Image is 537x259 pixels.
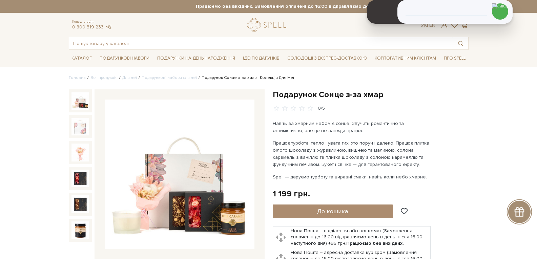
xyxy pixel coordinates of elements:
[453,37,468,49] button: Пошук товару у каталозі
[69,75,86,80] a: Головна
[129,3,529,9] strong: Працюємо без вихідних. Замовлення оплачені до 16:00 відправляємо день в день, після 16:00 - насту...
[71,195,89,213] img: Подарунок Сонце з-за хмар
[289,226,430,248] td: Нова Пошта – відділення або поштомат (Замовлення сплаченні до 16:00 відправляємо день в день, піс...
[421,22,435,28] div: Ук
[154,53,238,64] span: Подарунки на День народження
[71,221,89,239] img: Подарунок Сонце з-за хмар
[142,75,197,80] a: Подарункові набори для неї
[273,189,310,199] div: 1 199 грн.
[317,208,348,215] span: До кошика
[71,92,89,110] img: Подарунок Сонце з-за хмар
[427,22,428,28] span: |
[273,89,469,100] h1: Подарунок Сонце з-за хмар
[71,170,89,187] img: Подарунок Сонце з-за хмар
[72,24,104,30] a: 0 800 319 233
[285,52,370,64] a: Солодощі з експрес-доставкою
[105,100,254,249] img: Подарунок Сонце з-за хмар
[318,105,325,112] div: 0/5
[372,52,439,64] a: Корпоративним клієнтам
[273,173,432,180] p: Spell — даруємо турботу та виразні смаки, навіть коли небо хмарне.
[97,53,152,64] span: Подарункові набори
[105,24,112,30] a: telegram
[346,240,404,246] b: Працюємо без вихідних.
[69,37,453,49] input: Пошук товару у каталозі
[71,118,89,135] img: Подарунок Сонце з-за хмар
[71,144,89,161] img: Подарунок Сонце з-за хмар
[72,20,112,24] span: Консультація:
[441,53,468,64] span: Про Spell
[273,139,432,168] p: Працює турбота, тепло і увага тих, хто поруч і далеко. Працює плитка білого шоколаду з журавлиною...
[69,53,95,64] span: Каталог
[90,75,118,80] a: Вся продукція
[273,120,432,134] p: Навіть за хмарним небом є сонце. Звучить романтично та оптимістично, але це не завжди працює.
[197,75,294,81] li: Подарунок Сонце з-за хмар - Колекція Для Неї
[273,204,393,218] button: До кошика
[122,75,137,80] a: Для неї
[240,53,282,64] span: Ідеї подарунків
[247,18,289,32] a: logo
[429,22,435,28] a: En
